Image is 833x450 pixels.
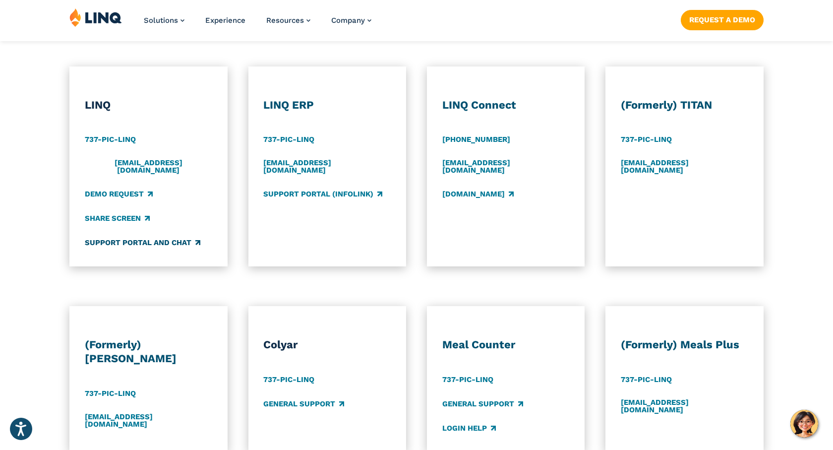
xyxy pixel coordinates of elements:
[85,238,200,249] a: Support Portal and Chat
[442,374,493,385] a: 737-PIC-LINQ
[790,410,818,438] button: Hello, have a question? Let’s chat.
[621,98,748,112] h3: (Formerly) TITAN
[85,98,212,112] h3: LINQ
[442,423,496,434] a: Login Help
[621,374,672,385] a: 737-PIC-LINQ
[331,16,371,25] a: Company
[442,398,523,409] a: General Support
[69,8,122,27] img: LINQ | K‑12 Software
[85,338,212,366] h3: (Formerly) [PERSON_NAME]
[263,134,314,145] a: 737-PIC-LINQ
[621,134,672,145] a: 737-PIC-LINQ
[442,189,514,199] a: [DOMAIN_NAME]
[621,159,748,175] a: [EMAIL_ADDRESS][DOMAIN_NAME]
[263,189,382,199] a: Support Portal (Infolink)
[263,338,391,352] h3: Colyar
[681,8,764,30] nav: Button Navigation
[85,213,150,224] a: Share Screen
[263,374,314,385] a: 737-PIC-LINQ
[621,398,748,415] a: [EMAIL_ADDRESS][DOMAIN_NAME]
[85,388,136,399] a: 737-PIC-LINQ
[331,16,365,25] span: Company
[263,98,391,112] h3: LINQ ERP
[85,189,153,199] a: Demo Request
[85,412,212,429] a: [EMAIL_ADDRESS][DOMAIN_NAME]
[621,338,748,352] h3: (Formerly) Meals Plus
[681,10,764,30] a: Request a Demo
[85,134,136,145] a: 737-PIC-LINQ
[442,159,570,175] a: [EMAIL_ADDRESS][DOMAIN_NAME]
[266,16,310,25] a: Resources
[266,16,304,25] span: Resources
[205,16,245,25] a: Experience
[442,98,570,112] h3: LINQ Connect
[144,8,371,41] nav: Primary Navigation
[263,159,391,175] a: [EMAIL_ADDRESS][DOMAIN_NAME]
[85,159,212,175] a: [EMAIL_ADDRESS][DOMAIN_NAME]
[442,134,510,145] a: [PHONE_NUMBER]
[263,398,344,409] a: General Support
[144,16,184,25] a: Solutions
[144,16,178,25] span: Solutions
[442,338,570,352] h3: Meal Counter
